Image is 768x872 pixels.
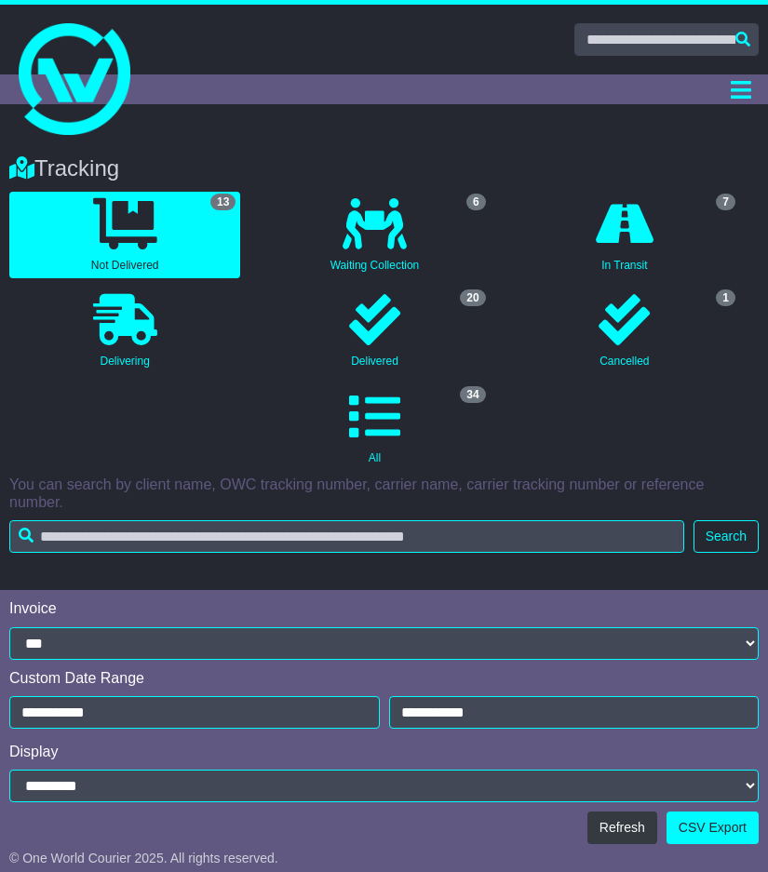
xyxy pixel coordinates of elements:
button: Search [694,520,759,553]
span: © One World Courier 2025. All rights reserved. [9,851,278,865]
button: Refresh [587,812,657,844]
div: Invoice [9,599,759,617]
span: 1 [716,289,735,306]
span: 6 [466,194,486,210]
a: 13 Not Delivered [9,192,240,278]
p: You can search by client name, OWC tracking number, carrier name, carrier tracking number or refe... [9,476,759,511]
div: Display [9,743,759,760]
a: 6 Waiting Collection [259,192,490,278]
div: Custom Date Range [9,669,759,687]
a: Delivering [9,288,240,374]
span: 7 [716,194,735,210]
a: 20 Delivered [259,288,490,374]
button: Toggle navigation [722,74,759,104]
span: 20 [460,289,485,306]
span: 34 [460,386,485,403]
span: 13 [210,194,236,210]
a: CSV Export [667,812,759,844]
a: 1 Cancelled [509,288,740,374]
a: 7 In Transit [509,192,740,278]
a: 34 All [259,384,490,471]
